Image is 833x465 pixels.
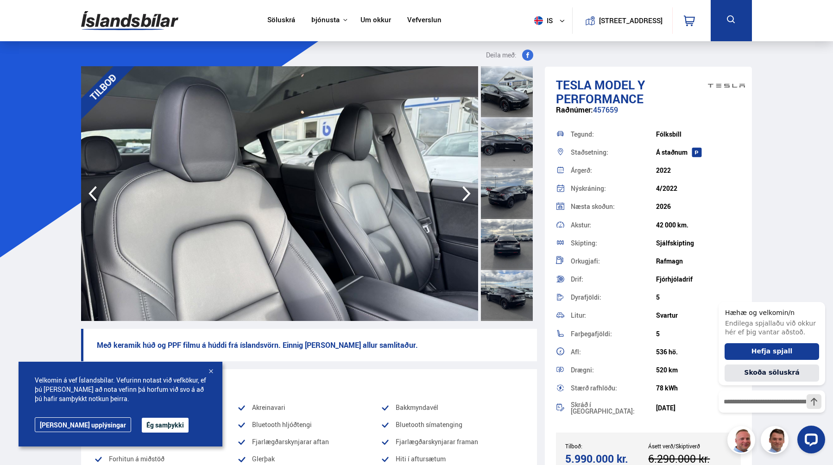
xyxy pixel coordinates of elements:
div: Svartur [656,312,741,319]
div: Skráð í [GEOGRAPHIC_DATA]: [571,402,656,415]
button: [STREET_ADDRESS] [602,17,659,25]
div: Nýskráning: [571,185,656,192]
div: Skipting: [571,240,656,246]
div: 5 [656,330,741,338]
div: [DATE] [656,404,741,412]
li: Bluetooth hljóðtengi [237,419,380,430]
li: Fjarlægðarskynjarar framan [381,436,524,447]
div: 5 [656,294,741,301]
div: Dyrafjöldi: [571,294,656,301]
div: Fólksbíll [656,131,741,138]
div: Tegund: [571,131,656,138]
li: Akreinavari [237,402,380,413]
div: 6.290.000 kr. [648,452,728,465]
li: Bakkmyndavél [381,402,524,413]
div: TILBOÐ [69,52,138,122]
div: Afl: [571,349,656,355]
div: Orkugjafi: [571,258,656,264]
span: Deila með: [486,50,517,61]
div: 42 000 km. [656,221,741,229]
p: Með keramik húð og PPF filmu á húddi frá íslandsvörn. Einnig [PERSON_NAME] allur samlitaður. [81,329,537,361]
span: Model Y PERFORMANCE [556,76,645,107]
div: Stærð rafhlöðu: [571,385,656,391]
li: Hiti í aftursætum [381,453,524,465]
div: Sjálfskipting [656,239,741,247]
div: 520 km [656,366,741,374]
a: [STREET_ADDRESS] [578,7,668,34]
iframe: LiveChat chat widget [711,285,829,461]
button: Deila með: [482,50,537,61]
li: Glerþak [237,453,380,465]
div: 2022 [656,167,741,174]
span: Velkomin á vef Íslandsbílar. Vefurinn notast við vefkökur, ef þú [PERSON_NAME] að nota vefinn þá ... [35,376,206,403]
div: Akstur: [571,222,656,228]
div: Farþegafjöldi: [571,331,656,337]
div: 2026 [656,203,741,210]
a: Vefverslun [407,16,442,25]
div: Fjórhjóladrif [656,276,741,283]
div: Vinsæll búnaður [94,377,524,390]
div: Ásett verð/Skiptiverð [648,443,731,449]
div: 5.990.000 kr. [565,452,645,465]
a: [PERSON_NAME] upplýsingar [35,417,131,432]
div: 78 kWh [656,384,741,392]
li: Forhitun á miðstöð [94,453,237,465]
img: svg+xml;base64,PHN2ZyB4bWxucz0iaHR0cDovL3d3dy53My5vcmcvMjAwMC9zdmciIHdpZHRoPSI1MTIiIGhlaWdodD0iNT... [534,16,543,25]
span: is [530,16,554,25]
button: Ég samþykki [142,418,189,433]
div: Næsta skoðun: [571,203,656,210]
span: Tesla [556,76,592,93]
div: Árgerð: [571,167,656,174]
div: Drif: [571,276,656,283]
a: Söluskrá [267,16,295,25]
div: Litur: [571,312,656,319]
img: brand logo [708,71,745,100]
li: Bluetooth símatenging [381,419,524,430]
div: Staðsetning: [571,149,656,156]
button: is [530,7,572,34]
div: Drægni: [571,367,656,373]
div: Tilboð: [565,443,648,449]
a: Um okkur [360,16,391,25]
button: Þjónusta [311,16,340,25]
li: Fjarlægðarskynjarar aftan [237,436,380,447]
div: Á staðnum [656,149,741,156]
div: Rafmagn [656,258,741,265]
img: 3564035.jpeg [81,66,478,321]
div: 457659 [556,106,741,124]
span: Raðnúmer: [556,105,593,115]
img: G0Ugv5HjCgRt.svg [81,6,178,36]
div: 4/2022 [656,185,741,192]
div: 536 hö. [656,348,741,356]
